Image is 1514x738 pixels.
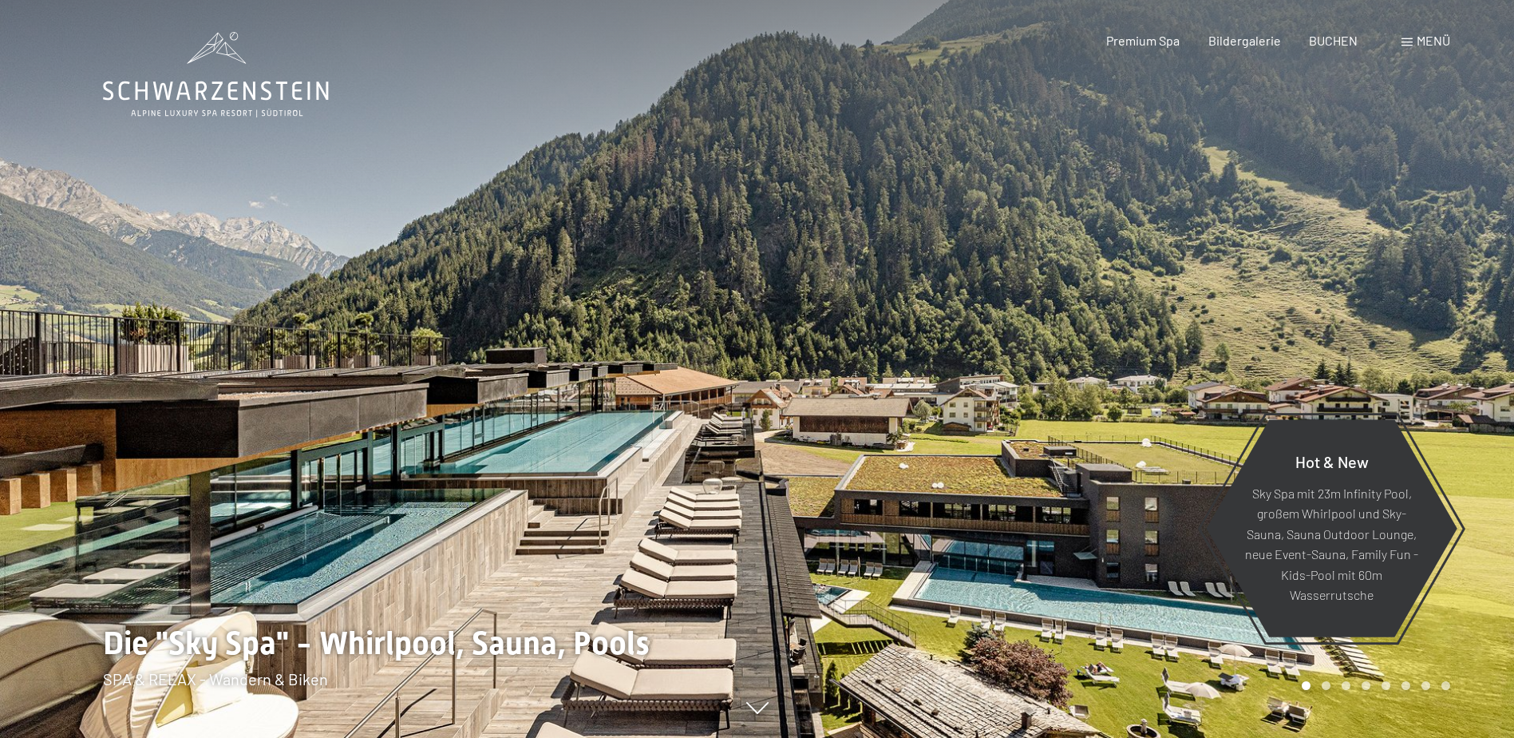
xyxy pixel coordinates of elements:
div: Carousel Page 6 [1401,681,1410,690]
p: Sky Spa mit 23m Infinity Pool, großem Whirlpool und Sky-Sauna, Sauna Outdoor Lounge, neue Event-S... [1245,482,1418,605]
div: Carousel Page 7 [1421,681,1430,690]
div: Carousel Page 3 [1342,681,1350,690]
div: Carousel Page 8 [1441,681,1450,690]
a: Premium Spa [1106,33,1180,48]
div: Carousel Page 2 [1322,681,1330,690]
div: Carousel Pagination [1296,681,1450,690]
div: Carousel Page 4 [1362,681,1370,690]
a: Bildergalerie [1208,33,1281,48]
div: Carousel Page 5 [1382,681,1390,690]
a: Hot & New Sky Spa mit 23m Infinity Pool, großem Whirlpool und Sky-Sauna, Sauna Outdoor Lounge, ne... [1205,419,1458,638]
span: Menü [1417,33,1450,48]
span: Hot & New [1295,451,1369,470]
div: Carousel Page 1 (Current Slide) [1302,681,1310,690]
a: BUCHEN [1309,33,1358,48]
